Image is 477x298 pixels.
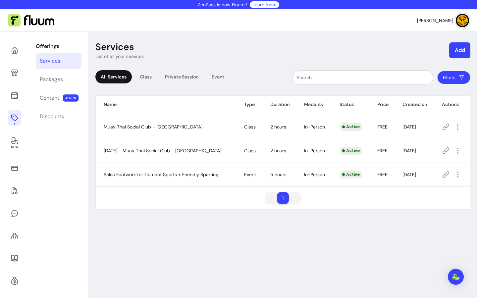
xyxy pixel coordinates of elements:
[304,172,325,177] span: In-Person
[8,228,21,244] a: Clients
[104,172,218,177] span: Salsa Footwork for Combat Sports + Friendly Sparring
[277,192,289,204] li: pagination item 1 active
[296,96,332,113] th: Modality
[36,109,81,124] a: Discounts
[40,57,60,65] div: Services
[417,14,469,27] button: avatar[PERSON_NAME]
[95,53,144,60] p: List of all your services
[8,110,21,126] a: Offerings
[36,42,81,50] p: Offerings
[297,74,429,81] input: Search
[402,172,416,177] span: [DATE]
[8,250,21,266] a: Resources
[244,124,256,130] span: Class
[8,183,21,199] a: Waivers
[40,75,63,83] div: Packages
[63,94,79,102] span: NEW
[377,124,388,130] span: FREE
[36,90,81,106] a: Content NEW
[434,96,470,113] th: Actions
[244,172,256,177] span: Event
[8,65,21,81] a: My Page
[206,70,230,83] div: Event
[369,96,395,113] th: Price
[262,189,304,207] nav: pagination navigation
[304,124,325,130] span: In-Person
[95,41,134,53] p: Services
[402,124,416,130] span: [DATE]
[134,70,157,83] div: Class
[8,205,21,221] a: My Messages
[270,172,287,177] span: 5 hours
[104,148,221,154] span: [DATE] - Muay Thai Social Club - [GEOGRAPHIC_DATA]
[36,72,81,87] a: Packages
[270,124,286,130] span: 2 hours
[456,14,469,27] img: avatar
[270,148,286,154] span: 2 hours
[304,148,325,154] span: In-Person
[8,273,21,289] a: Refer & Earn
[244,148,256,154] span: Class
[104,124,202,130] span: Muay Thai Social Club - [GEOGRAPHIC_DATA]
[8,87,21,103] a: Calendar
[40,94,59,102] div: Content
[417,17,453,24] span: [PERSON_NAME]
[160,70,204,83] div: Private Session
[262,96,296,113] th: Duration
[340,171,362,178] div: Active
[8,160,21,176] a: Sales
[8,42,21,58] a: Home
[449,42,470,58] button: Add
[96,96,236,113] th: Name
[198,1,247,8] p: ZenPass is now Fluum !
[377,148,388,154] span: FREE
[340,147,362,155] div: Active
[40,113,64,121] div: Discounts
[8,132,21,154] a: New
[402,148,416,154] span: [DATE]
[340,123,362,131] div: Active
[332,96,369,113] th: Status
[437,71,470,84] button: Filters
[236,96,262,113] th: Type
[36,53,81,69] a: Services
[8,14,54,27] img: Fluum Logo
[252,1,277,8] a: Learn more
[395,96,434,113] th: Created on
[448,269,464,285] div: Open Intercom Messenger
[11,145,18,149] span: New
[377,172,388,177] span: FREE
[95,70,132,83] div: All Services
